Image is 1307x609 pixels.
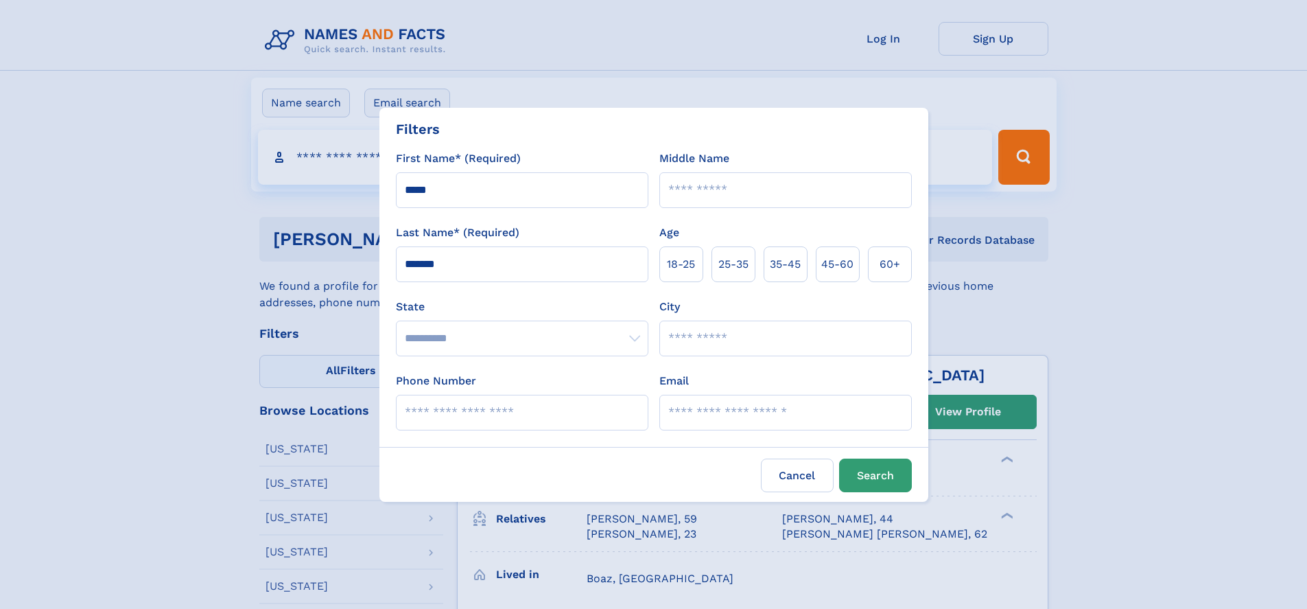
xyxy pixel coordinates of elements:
[821,256,853,273] span: 45‑60
[396,373,476,389] label: Phone Number
[659,299,680,315] label: City
[659,373,689,389] label: Email
[396,150,521,167] label: First Name* (Required)
[396,225,519,241] label: Last Name* (Required)
[659,225,679,241] label: Age
[880,256,900,273] span: 60+
[659,150,729,167] label: Middle Name
[396,119,440,139] div: Filters
[718,256,749,273] span: 25‑35
[396,299,648,315] label: State
[761,459,834,492] label: Cancel
[839,459,912,492] button: Search
[667,256,695,273] span: 18‑25
[770,256,801,273] span: 35‑45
